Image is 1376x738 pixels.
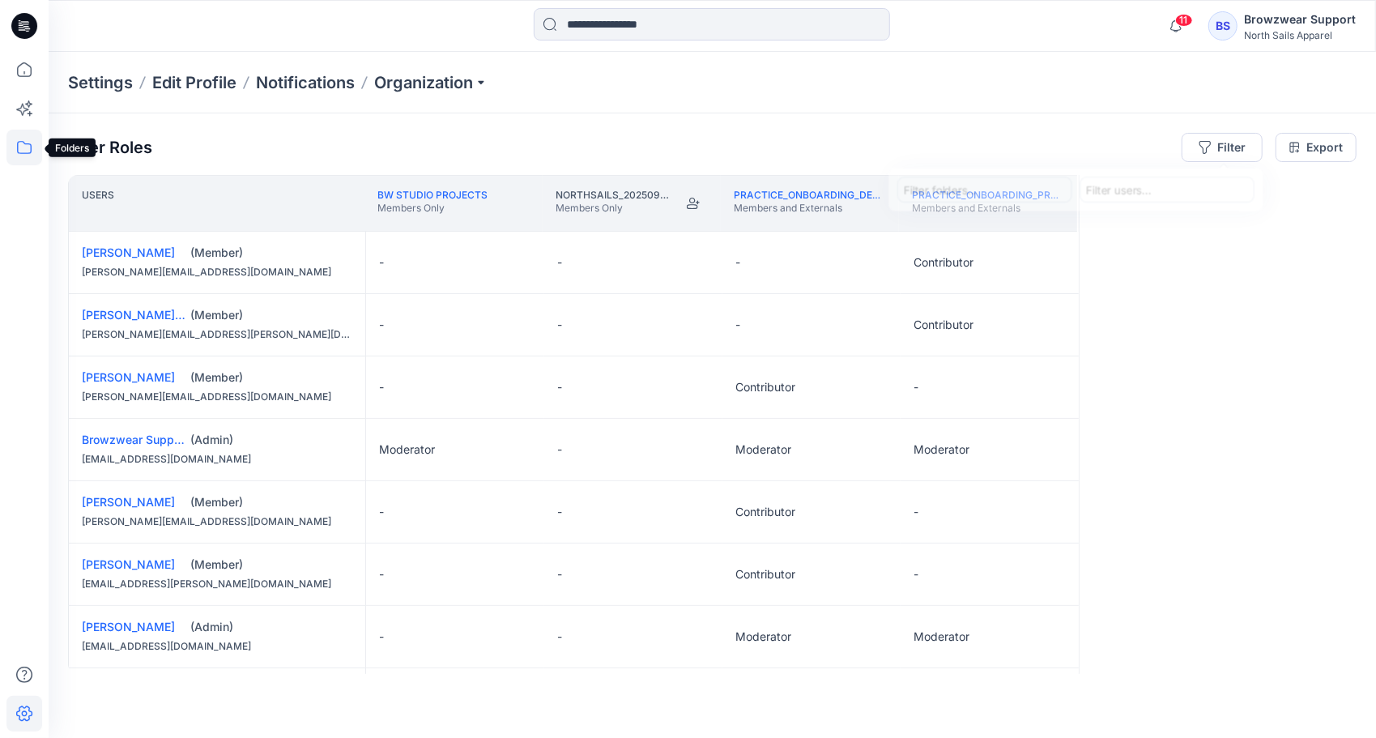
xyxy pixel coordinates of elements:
p: Members Only [556,202,672,215]
p: - [379,504,384,520]
div: (Member) [190,245,352,261]
p: - [379,379,384,395]
p: - [557,566,562,582]
div: (Member) [190,307,352,323]
div: (Member) [190,369,352,386]
a: [PERSON_NAME] [82,557,175,571]
p: Users [82,189,114,218]
p: Moderator [735,629,791,645]
button: Join [679,189,708,218]
p: - [557,379,562,395]
p: - [557,504,562,520]
div: BS [1208,11,1238,41]
a: [PERSON_NAME] D’[PERSON_NAME] [82,308,283,322]
p: Moderator [914,629,969,645]
div: [PERSON_NAME][EMAIL_ADDRESS][DOMAIN_NAME] [82,514,352,530]
p: - [914,566,918,582]
p: Moderator [914,442,969,458]
div: Browzwear Support [1244,10,1356,29]
p: - [379,254,384,271]
div: (Admin) [190,619,352,635]
p: Contributor [735,379,795,395]
p: - [557,254,562,271]
p: Settings [68,71,133,94]
p: - [914,379,918,395]
p: Moderator [379,442,435,458]
div: [PERSON_NAME][EMAIL_ADDRESS][PERSON_NAME][DOMAIN_NAME] [82,326,352,343]
button: Filter [1182,133,1263,162]
p: Contributor [735,504,795,520]
a: [PERSON_NAME] [82,495,175,509]
a: [PERSON_NAME] [82,245,175,259]
div: [PERSON_NAME][EMAIL_ADDRESS][DOMAIN_NAME] [82,389,352,405]
div: (Member) [190,557,352,573]
div: (Admin) [190,432,352,448]
a: Notifications [256,71,355,94]
p: - [735,254,740,271]
p: - [379,566,384,582]
div: [PERSON_NAME][EMAIL_ADDRESS][DOMAIN_NAME] [82,264,352,280]
p: - [557,442,562,458]
p: User Roles [68,138,152,157]
a: Edit Profile [152,71,236,94]
div: [EMAIL_ADDRESS][PERSON_NAME][DOMAIN_NAME] [82,576,352,592]
p: Contributor [735,566,795,582]
a: BW Studio Projects [377,189,488,201]
a: [PERSON_NAME] [82,370,175,384]
p: - [735,317,740,333]
div: [EMAIL_ADDRESS][DOMAIN_NAME] [82,451,352,467]
p: - [914,504,918,520]
div: (Member) [190,494,352,510]
div: [EMAIL_ADDRESS][DOMAIN_NAME] [82,638,352,655]
a: Practice_Onboarding_Design & Trims Teams [734,189,975,201]
p: Contributor [914,317,973,333]
p: - [379,629,384,645]
a: [PERSON_NAME] [82,620,175,633]
p: Contributor [914,254,973,271]
div: North Sails Apparel [1244,29,1356,41]
a: Export [1276,133,1357,162]
span: 11 [1175,14,1193,27]
a: Browzwear Support [82,433,189,446]
p: - [557,629,562,645]
p: - [379,317,384,333]
p: Members and Externals [734,202,886,215]
p: Members Only [377,202,488,215]
p: - [557,317,562,333]
p: NorthSails_20250902_150_GC [556,189,672,202]
p: Moderator [735,442,791,458]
